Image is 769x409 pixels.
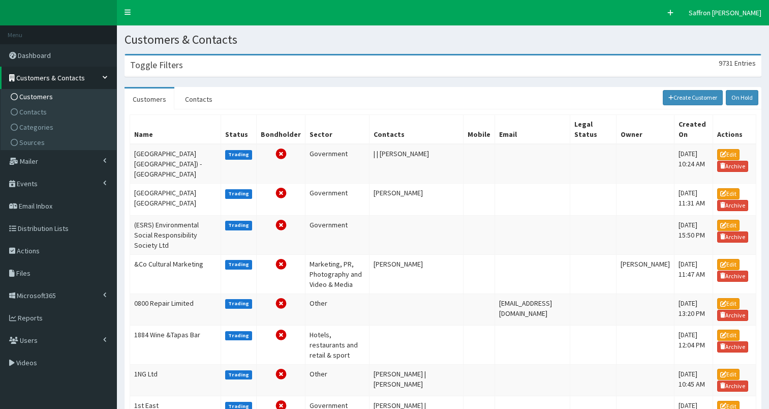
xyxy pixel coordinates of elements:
[17,246,40,255] span: Actions
[370,115,464,144] th: Contacts
[225,299,253,308] label: Trading
[19,123,53,132] span: Categories
[370,364,464,396] td: [PERSON_NAME] | [PERSON_NAME]
[370,254,464,294] td: [PERSON_NAME]
[689,8,761,17] span: Saffron [PERSON_NAME]
[717,310,749,321] a: Archive
[130,184,221,215] td: [GEOGRAPHIC_DATA] [GEOGRAPHIC_DATA]
[717,341,749,353] a: Archive
[674,254,713,294] td: [DATE] 11:47 AM
[3,120,116,135] a: Categories
[130,215,221,254] td: (ESRS) Environmental Social Responsibility Society Ltd
[225,189,253,198] label: Trading
[305,184,370,215] td: Government
[674,144,713,184] td: [DATE] 10:24 AM
[17,179,38,188] span: Events
[616,254,674,294] td: [PERSON_NAME]
[19,107,47,116] span: Contacts
[225,331,253,340] label: Trading
[125,33,761,46] h1: Customers & Contacts
[16,358,37,367] span: Videos
[225,370,253,379] label: Trading
[19,138,45,147] span: Sources
[717,271,749,282] a: Archive
[18,51,51,60] span: Dashboard
[20,157,38,166] span: Mailer
[717,188,740,199] a: Edit
[3,104,116,120] a: Contacts
[674,115,713,144] th: Created On
[177,89,221,110] a: Contacts
[674,184,713,215] td: [DATE] 11:31 AM
[495,294,570,325] td: [EMAIL_ADDRESS][DOMAIN_NAME]
[663,90,723,105] a: Create Customer
[18,313,43,323] span: Reports
[717,259,740,270] a: Edit
[674,364,713,396] td: [DATE] 10:45 AM
[257,115,305,144] th: Bondholder
[305,364,370,396] td: Other
[717,231,749,243] a: Archive
[674,294,713,325] td: [DATE] 13:20 PM
[305,325,370,364] td: Hotels, restaurants and retail & sport
[130,364,221,396] td: 1NG Ltd
[125,89,174,110] a: Customers
[16,73,85,82] span: Customers & Contacts
[370,144,464,184] td: | | [PERSON_NAME]
[719,59,733,68] span: 9731
[19,201,52,211] span: Email Inbox
[225,150,253,159] label: Trading
[370,184,464,215] td: [PERSON_NAME]
[130,61,183,70] h3: Toggle Filters
[713,115,756,144] th: Actions
[19,92,53,101] span: Customers
[20,336,38,345] span: Users
[3,135,116,150] a: Sources
[225,260,253,269] label: Trading
[305,294,370,325] td: Other
[221,115,257,144] th: Status
[717,161,749,172] a: Archive
[130,144,221,184] td: [GEOGRAPHIC_DATA] [GEOGRAPHIC_DATA]) - [GEOGRAPHIC_DATA]
[305,254,370,294] td: Marketing, PR, Photography and Video & Media
[717,369,740,380] a: Edit
[495,115,570,144] th: Email
[726,90,758,105] a: On Hold
[674,325,713,364] td: [DATE] 12:04 PM
[3,89,116,104] a: Customers
[305,115,370,144] th: Sector
[616,115,674,144] th: Owner
[130,254,221,294] td: &Co Cultural Marketing
[734,59,756,68] span: Entries
[717,381,749,392] a: Archive
[305,144,370,184] td: Government
[18,224,69,233] span: Distribution Lists
[130,294,221,325] td: 0800 Repair Limited
[130,115,221,144] th: Name
[225,221,253,230] label: Trading
[305,215,370,254] td: Government
[717,330,740,341] a: Edit
[717,220,740,231] a: Edit
[570,115,616,144] th: Legal Status
[16,269,30,278] span: Files
[717,200,749,211] a: Archive
[674,215,713,254] td: [DATE] 15:50 PM
[17,291,56,300] span: Microsoft365
[130,325,221,364] td: 1884 Wine &Tapas Bar
[717,149,740,160] a: Edit
[464,115,495,144] th: Mobile
[717,298,740,309] a: Edit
